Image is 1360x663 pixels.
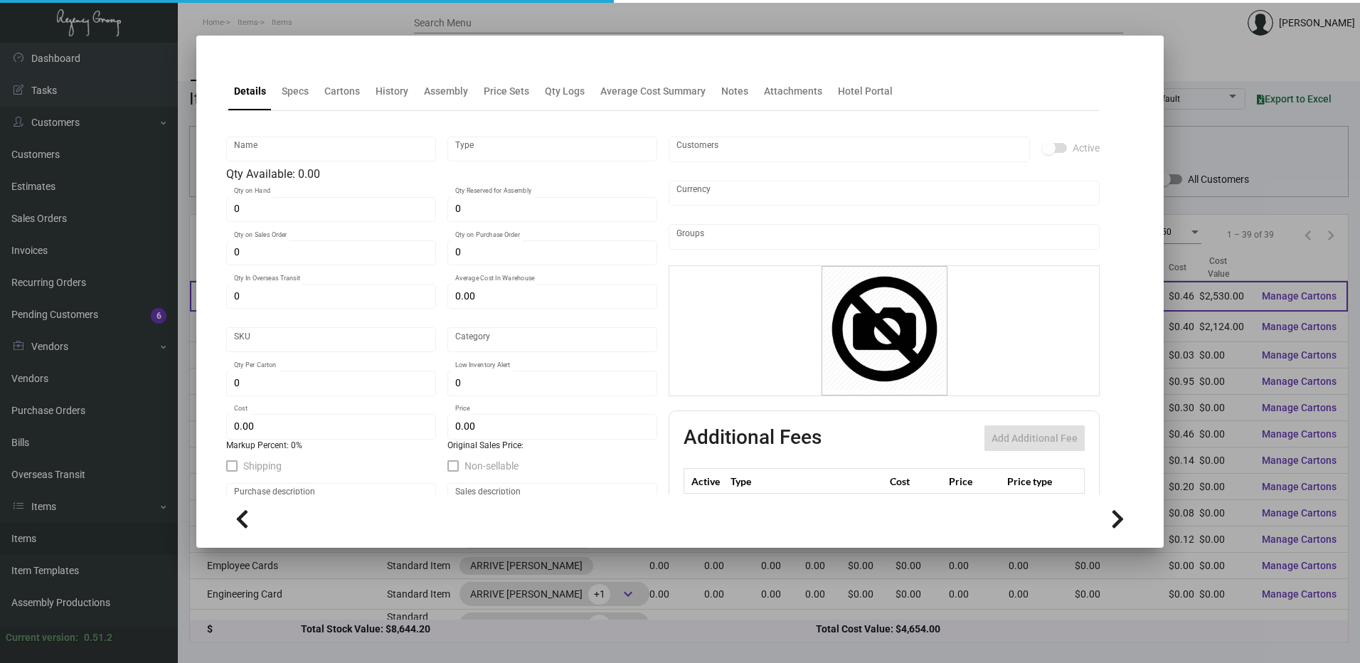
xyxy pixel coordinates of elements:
th: Cost [886,469,945,494]
span: Active [1073,139,1100,157]
button: Add Additional Fee [984,425,1085,451]
h2: Additional Fees [684,425,822,451]
div: Hotel Portal [838,84,893,99]
span: Shipping [243,457,282,474]
div: Price Sets [484,84,529,99]
div: Specs [282,84,309,99]
div: Qty Available: 0.00 [226,166,657,183]
th: Active [684,469,728,494]
div: 0.51.2 [84,630,112,645]
div: Notes [721,84,748,99]
div: Average Cost Summary [600,84,706,99]
div: Qty Logs [545,84,585,99]
div: Assembly [424,84,468,99]
span: Add Additional Fee [992,433,1078,444]
th: Price type [1004,469,1068,494]
span: Non-sellable [464,457,519,474]
div: Details [234,84,266,99]
div: Cartons [324,84,360,99]
input: Add new.. [676,231,1093,243]
div: Attachments [764,84,822,99]
div: Current version: [6,630,78,645]
th: Type [727,469,886,494]
input: Add new.. [676,144,1023,155]
div: History [376,84,408,99]
th: Price [945,469,1004,494]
